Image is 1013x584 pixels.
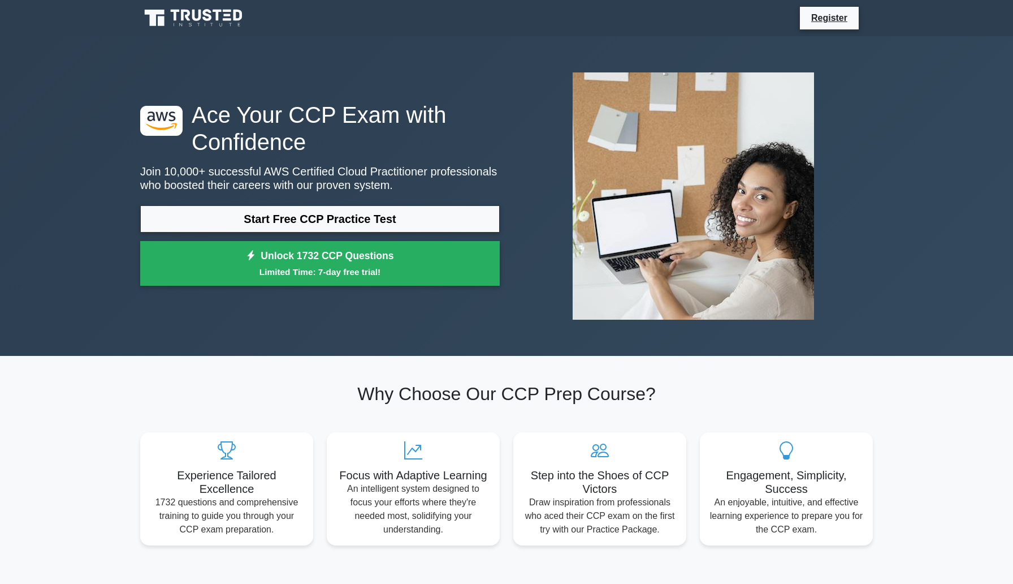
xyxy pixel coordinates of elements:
p: Draw inspiration from professionals who aced their CCP exam on the first try with our Practice Pa... [522,496,677,536]
p: An enjoyable, intuitive, and effective learning experience to prepare you for the CCP exam. [709,496,864,536]
a: Unlock 1732 CCP QuestionsLimited Time: 7-day free trial! [140,241,500,286]
h5: Step into the Shoes of CCP Victors [522,469,677,496]
h5: Focus with Adaptive Learning [336,469,491,482]
p: An intelligent system designed to focus your efforts where they're needed most, solidifying your ... [336,482,491,536]
h5: Engagement, Simplicity, Success [709,469,864,496]
h1: Ace Your CCP Exam with Confidence [140,101,500,156]
a: Register [804,11,854,25]
h5: Experience Tailored Excellence [149,469,304,496]
small: Limited Time: 7-day free trial! [154,265,486,278]
p: 1732 questions and comprehensive training to guide you through your CCP exam preparation. [149,496,304,536]
h2: Why Choose Our CCP Prep Course? [140,383,873,405]
p: Join 10,000+ successful AWS Certified Cloud Practitioner professionals who boosted their careers ... [140,165,500,192]
a: Start Free CCP Practice Test [140,205,500,233]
